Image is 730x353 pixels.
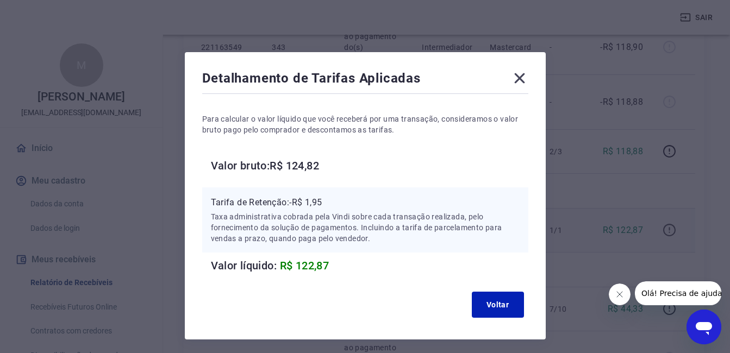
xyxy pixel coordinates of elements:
[635,281,721,305] iframe: Mensagem da empresa
[280,259,329,272] span: R$ 122,87
[7,8,91,16] span: Olá! Precisa de ajuda?
[202,70,528,91] div: Detalhamento de Tarifas Aplicadas
[609,283,631,305] iframe: Fechar mensagem
[211,257,528,274] h6: Valor líquido:
[687,310,721,344] iframe: Botão para abrir a janela de mensagens
[211,196,520,209] p: Tarifa de Retenção: -R$ 1,95
[211,157,528,174] h6: Valor bruto: R$ 124,82
[211,211,520,244] p: Taxa administrativa cobrada pela Vindi sobre cada transação realizada, pelo fornecimento da soluç...
[202,114,528,135] p: Para calcular o valor líquido que você receberá por uma transação, consideramos o valor bruto pag...
[472,292,524,318] button: Voltar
